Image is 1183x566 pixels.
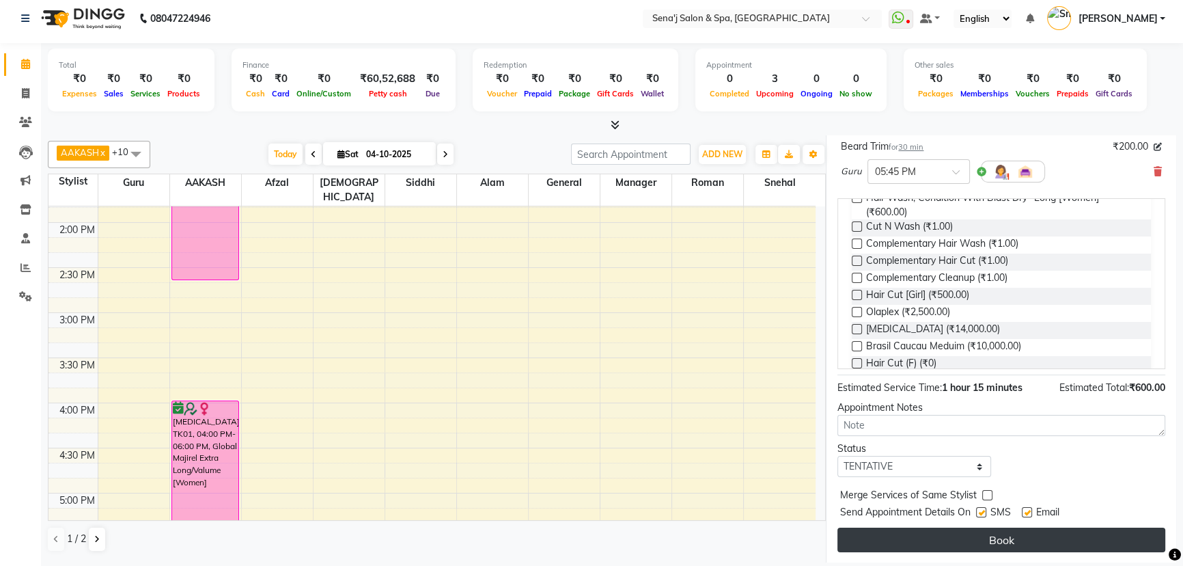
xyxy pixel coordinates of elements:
div: 0 [706,71,753,87]
div: 4:30 PM [57,448,98,463]
span: AAKASH [61,147,99,158]
span: Complementary Hair Wash (₹1.00) [866,237,1018,254]
div: ₹0 [268,71,293,87]
div: 3:30 PM [57,358,98,373]
button: ADD NEW [699,145,746,164]
div: 0 [797,71,836,87]
span: [MEDICAL_DATA] (₹14,000.00) [866,322,1000,339]
span: Alam [457,174,528,191]
div: ₹0 [242,71,268,87]
div: ₹0 [1053,71,1092,87]
span: Guru [98,174,169,191]
span: Ongoing [797,89,836,98]
span: Services [127,89,164,98]
span: Sales [100,89,127,98]
span: ADD NEW [702,149,742,159]
i: Edit price [1154,143,1162,151]
span: 30 min [898,142,923,152]
div: Beard Trim [841,139,923,154]
div: ₹0 [520,71,555,87]
span: Complementary Hair Cut (₹1.00) [866,254,1008,271]
span: Send Appointment Details On [840,505,971,522]
div: 3:00 PM [57,313,98,327]
span: Olaplex (₹2,500.00) [866,305,950,322]
div: Other sales [915,59,1136,71]
div: ₹0 [100,71,127,87]
span: Cut N Wash (₹1.00) [866,219,953,237]
div: 4:00 PM [57,403,98,418]
div: 2:30 PM [57,268,98,282]
span: Card [268,89,293,98]
span: Memberships [957,89,1012,98]
div: 5:00 PM [57,494,98,508]
input: Search Appointment [571,144,691,165]
span: Online/Custom [293,89,354,98]
span: Manager [600,174,671,191]
span: [DEMOGRAPHIC_DATA] [314,174,385,206]
span: Vouchers [1012,89,1053,98]
span: Afzal [242,174,313,191]
div: ₹0 [1012,71,1053,87]
span: Gift Cards [1092,89,1136,98]
span: Products [164,89,204,98]
div: 3 [753,71,797,87]
span: Sat [334,149,362,159]
div: Stylist [48,174,98,189]
span: SMS [990,505,1011,522]
span: Expenses [59,89,100,98]
div: ₹0 [915,71,957,87]
div: ₹0 [957,71,1012,87]
span: 1 / 2 [67,532,86,546]
span: +10 [112,146,139,157]
div: Total [59,59,204,71]
span: Estimated Service Time: [837,381,942,394]
div: ₹0 [421,71,445,87]
span: Hair Cut [Girl] (₹500.00) [866,288,969,305]
span: Gift Cards [594,89,637,98]
span: AAKASH [170,174,241,191]
span: Hair Cut (F) (₹0) [866,356,936,373]
span: Prepaid [520,89,555,98]
div: ₹0 [594,71,637,87]
button: Book [837,528,1165,552]
small: for [889,142,923,152]
span: Package [555,89,594,98]
span: ₹200.00 [1113,139,1148,154]
div: Appointment Notes [837,401,1165,415]
span: Brasil Caucau Meduim (₹10,000.00) [866,339,1021,356]
span: Merge Services of Same Stylist [840,488,977,505]
div: ₹0 [293,71,354,87]
span: 1 hour 15 minutes [942,381,1022,394]
input: 2025-10-04 [362,144,430,165]
img: Smita Acharekar [1047,6,1071,30]
span: Due [422,89,443,98]
span: Prepaids [1053,89,1092,98]
div: Appointment [706,59,876,71]
div: 0 [836,71,876,87]
span: Packages [915,89,957,98]
div: ₹0 [555,71,594,87]
span: Wallet [637,89,667,98]
span: ₹600.00 [1129,381,1165,394]
span: Estimated Total: [1059,381,1129,394]
div: ₹0 [59,71,100,87]
div: ₹0 [484,71,520,87]
div: Status [837,442,991,456]
span: Guru [841,165,862,178]
div: ₹60,52,688 [354,71,421,87]
div: 2:00 PM [57,223,98,237]
span: Voucher [484,89,520,98]
span: Completed [706,89,753,98]
div: ₹0 [127,71,164,87]
span: Complementary Cleanup (₹1.00) [866,271,1007,288]
div: ₹0 [164,71,204,87]
span: Today [268,144,303,165]
img: Interior.png [1017,163,1033,180]
span: Siddhi [385,174,456,191]
span: Petty cash [365,89,410,98]
span: Email [1036,505,1059,522]
span: [PERSON_NAME] [1078,12,1157,26]
div: ₹0 [637,71,667,87]
span: Cash [242,89,268,98]
span: No show [836,89,876,98]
